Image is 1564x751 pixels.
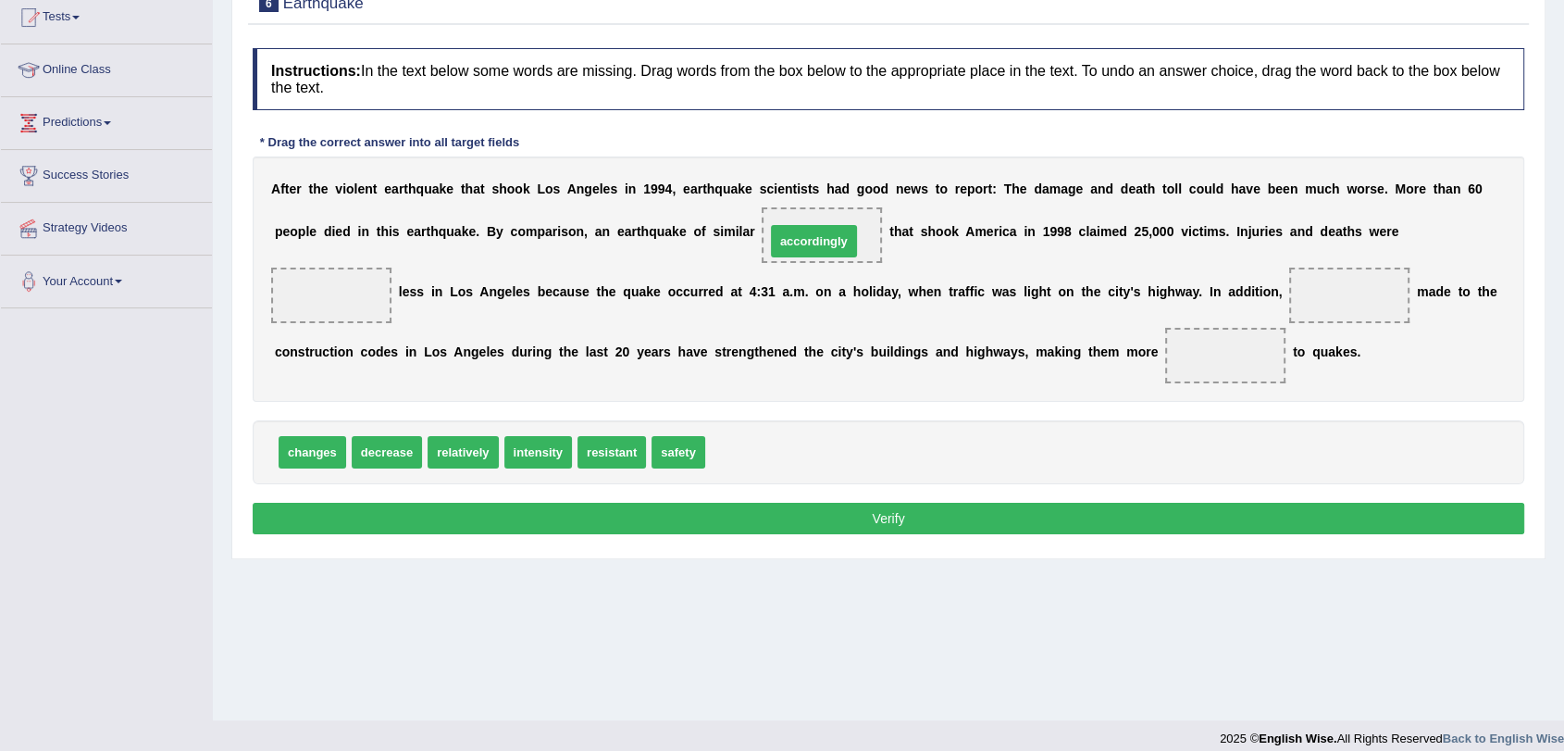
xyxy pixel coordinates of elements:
b: n [1098,181,1106,196]
b: t [285,181,290,196]
b: d [1105,181,1113,196]
b: e [745,181,752,196]
b: u [1204,181,1212,196]
b: n [1027,224,1036,239]
b: q [649,224,657,239]
b: k [951,224,959,239]
b: m [1207,224,1218,239]
b: o [974,181,983,196]
b: o [1406,181,1414,196]
b: u [723,181,731,196]
b: n [785,181,793,196]
b: h [499,181,507,196]
b: d [1034,181,1042,196]
b: n [1297,224,1305,239]
b: r [552,224,557,239]
b: n [896,181,904,196]
b: o [290,224,298,239]
span: Drop target [1289,268,1409,323]
b: h [1148,181,1156,196]
b: t [702,181,707,196]
b: n [435,284,443,299]
b: h [641,224,650,239]
b: n [577,181,585,196]
b: i [1264,224,1268,239]
b: t [1143,181,1148,196]
b: t [1199,224,1204,239]
b: 0 [1160,224,1167,239]
b: q [416,181,425,196]
b: 8 [1064,224,1072,239]
b: o [507,181,515,196]
b: a [1136,181,1143,196]
b: t [637,224,641,239]
b: p [537,224,545,239]
b: i [1024,224,1027,239]
b: i [431,284,435,299]
b: t [987,181,992,196]
b: e [777,181,785,196]
b: 9 [651,181,658,196]
b: i [774,181,777,196]
b: c [766,181,774,196]
b: j [1248,224,1252,239]
b: a [1061,181,1068,196]
b: h [380,224,389,239]
b: d [342,224,351,239]
b: a [625,224,632,239]
b: r [1365,181,1370,196]
b: g [584,181,592,196]
b: r [399,181,403,196]
b: 1 [643,181,651,196]
b: e [683,181,690,196]
b: Instructions: [271,63,361,79]
b: e [468,224,476,239]
b: h [927,224,936,239]
b: 9 [1049,224,1057,239]
b: : [992,181,997,196]
b: t [889,224,894,239]
b: t [1343,224,1347,239]
b: o [944,224,952,239]
b: s [921,224,928,239]
b: i [999,224,1002,239]
b: t [792,181,797,196]
a: Predictions [1,97,212,144]
b: p [298,224,306,239]
b: e [1419,181,1426,196]
b: e [617,224,625,239]
b: p [275,224,283,239]
b: r [955,181,960,196]
b: e [987,224,994,239]
b: n [489,284,497,299]
b: a [414,224,421,239]
b: h [430,224,439,239]
b: i [720,224,724,239]
b: s [713,224,720,239]
b: r [1414,181,1419,196]
b: o [1167,181,1175,196]
b: d [1215,181,1223,196]
b: u [424,181,432,196]
b: e [1275,181,1283,196]
b: B [487,224,496,239]
b: t [936,181,940,196]
b: a [545,224,552,239]
b: u [1317,181,1325,196]
b: e [335,224,342,239]
b: e [406,224,414,239]
b: o [517,224,526,239]
b: i [342,181,346,196]
b: h [1347,224,1355,239]
b: 9 [658,181,665,196]
b: h [826,181,835,196]
b: a [595,224,602,239]
b: e [1128,181,1136,196]
b: n [602,224,610,239]
b: n [1290,181,1298,196]
b: g [857,181,865,196]
b: n [1453,181,1461,196]
b: a [1446,181,1453,196]
b: L [537,181,545,196]
b: o [693,224,701,239]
